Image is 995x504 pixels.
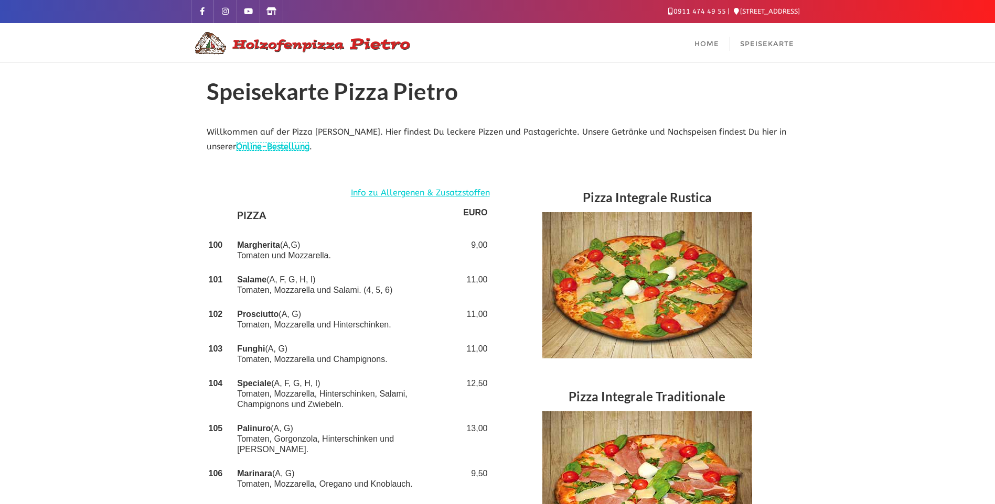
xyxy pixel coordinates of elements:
[734,7,800,15] a: [STREET_ADDRESS]
[235,302,461,337] td: (A, G) Tomaten, Mozzarella und Hinterschinken.
[351,185,490,201] a: Info zu Allergenen & Zusatzstoffen
[237,344,265,353] strong: Funghi
[461,371,489,417] td: 12,50
[235,233,461,268] td: (A,G) Tomaten und Mozzarella.
[461,268,489,302] td: 11,00
[463,208,487,217] strong: EURO
[235,371,461,417] td: (A, F, G, H, I) Tomaten, Mozzarella, Hinterschinken, Salami, Champignons und Zwiebeln.
[542,212,752,358] img: Speisekarte - Pizza Integrale Rustica
[461,337,489,371] td: 11,00
[237,240,280,249] strong: Margherita
[235,417,461,462] td: (A, G) Tomaten, Gorgonzola, Hinterschinken und [PERSON_NAME].
[694,39,719,48] span: Home
[237,310,279,319] strong: Prosciutto
[209,310,223,319] strong: 102
[740,39,794,48] span: Speisekarte
[207,125,789,155] p: Willkommen auf der Pizza [PERSON_NAME]. Hier findest Du leckere Pizzen und Pastagerichte. Unsere ...
[237,207,459,226] h4: PIZZA
[209,469,223,478] strong: 106
[209,424,223,433] strong: 105
[237,275,266,284] strong: Salame
[209,344,223,353] strong: 103
[684,23,730,62] a: Home
[461,417,489,462] td: 13,00
[730,23,805,62] a: Speisekarte
[207,79,789,109] h1: Speisekarte Pizza Pietro
[668,7,726,15] a: 0911 474 49 55
[191,30,411,56] img: Logo
[236,141,309,151] a: Online-Bestellung
[506,185,789,212] h3: Pizza Integrale Rustica
[237,469,272,478] strong: Marinara
[461,462,489,496] td: 9,50
[209,275,223,284] strong: 101
[506,385,789,411] h3: Pizza Integrale Traditionale
[237,424,271,433] strong: Palinuro
[235,337,461,371] td: (A, G) Tomaten, Mozzarella und Champignons.
[209,379,223,388] strong: 104
[237,379,271,388] strong: Speciale
[461,233,489,268] td: 9,00
[235,462,461,496] td: (A, G) Tomaten, Mozzarella, Oregano und Knoblauch.
[235,268,461,302] td: (A, F, G, H, I) Tomaten, Mozzarella und Salami. (4, 5, 6)
[209,240,223,249] strong: 100
[461,302,489,337] td: 11,00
